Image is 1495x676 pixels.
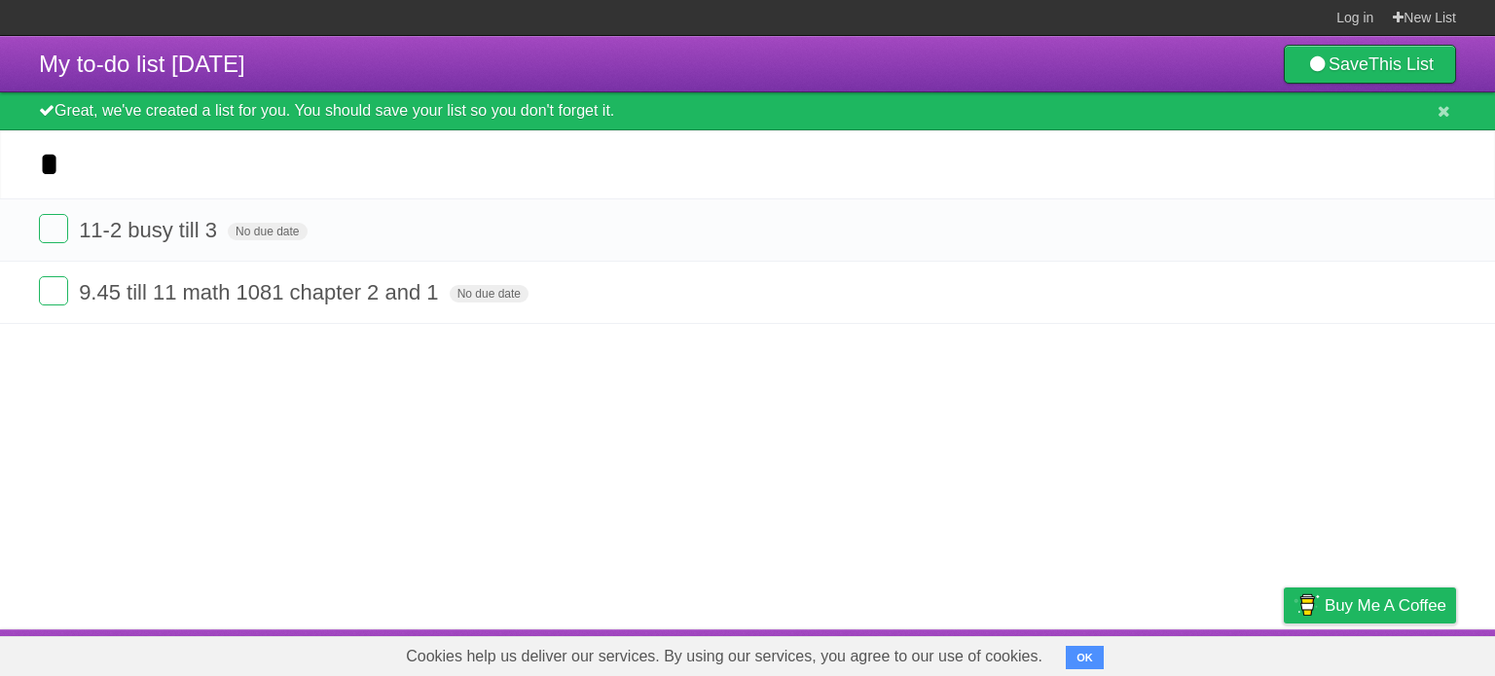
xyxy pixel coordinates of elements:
a: Terms [1192,634,1235,671]
a: SaveThis List [1284,45,1456,84]
a: Privacy [1258,634,1309,671]
label: Done [39,276,68,305]
span: No due date [450,285,529,302]
span: No due date [228,223,307,240]
span: 9.45 till 11 math 1081 chapter 2 and 1 [79,280,443,304]
a: Developers [1089,634,1168,671]
a: Suggest a feature [1333,634,1456,671]
span: My to-do list [DATE] [39,51,245,77]
span: Buy me a coffee [1325,588,1446,623]
a: Buy me a coffee [1284,587,1456,623]
span: Cookies help us deliver our services. By using our services, you agree to our use of cookies. [386,637,1062,676]
label: Done [39,214,68,243]
span: 11-2 busy till 3 [79,218,222,242]
a: About [1025,634,1066,671]
button: OK [1066,646,1104,669]
b: This List [1368,54,1434,74]
img: Buy me a coffee [1294,588,1320,622]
